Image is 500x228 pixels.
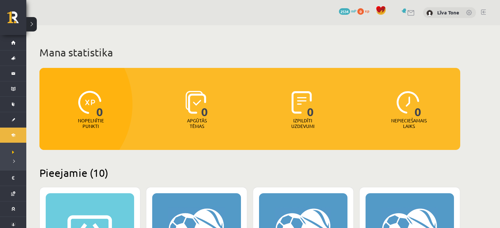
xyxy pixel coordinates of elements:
img: icon-xp-0682a9bc20223a9ccc6f5883a126b849a74cddfe5390d2b41b4391c66f2066e7.svg [78,91,101,114]
h2: Pieejamie (10) [39,166,460,179]
span: 0 [201,91,208,118]
span: xp [365,8,369,13]
a: Rīgas 1. Tālmācības vidusskola [7,11,26,28]
img: icon-learned-topics-4a711ccc23c960034f471b6e78daf4a3bad4a20eaf4de84257b87e66633f6470.svg [185,91,206,114]
img: Līva Tone [426,10,433,16]
span: 0 [307,91,314,118]
span: 0 [415,91,421,118]
a: Līva Tone [437,9,459,16]
h1: Mana statistika [39,46,460,59]
img: icon-clock-7be60019b62300814b6bd22b8e044499b485619524d84068768e800edab66f18.svg [396,91,419,114]
span: 0 [357,8,364,15]
p: Izpildīti uzdevumi [290,118,316,129]
span: 0 [96,91,103,118]
p: Nopelnītie punkti [78,118,104,129]
a: 0 xp [357,8,372,13]
p: Apgūtās tēmas [184,118,210,129]
p: Nepieciešamais laiks [391,118,427,129]
img: icon-completed-tasks-ad58ae20a441b2904462921112bc710f1caf180af7a3daa7317a5a94f2d26646.svg [292,91,312,114]
span: 2534 [339,8,350,15]
span: mP [351,8,356,13]
a: 2534 mP [339,8,356,13]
